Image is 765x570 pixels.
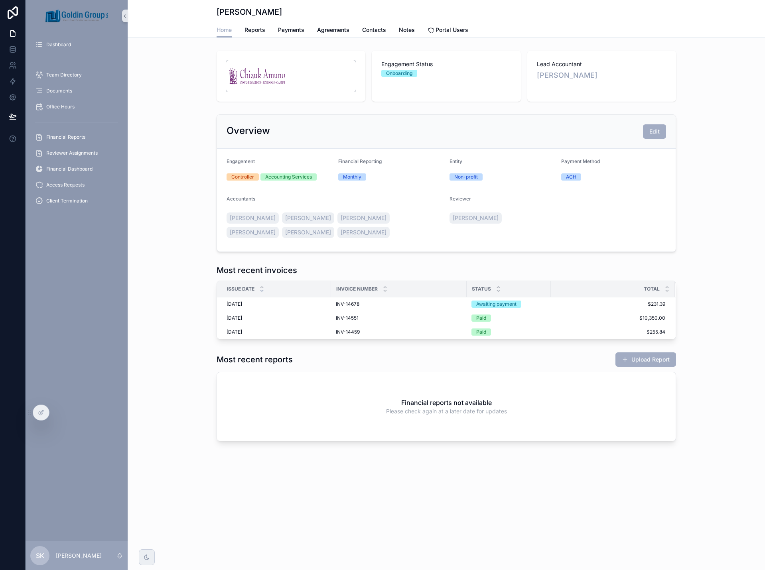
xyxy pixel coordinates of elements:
span: Payments [278,26,304,34]
a: Awaiting payment [471,301,546,308]
a: [PERSON_NAME] [337,212,390,224]
a: Paid [471,328,546,336]
span: INV-14678 [336,301,359,307]
a: INV-14551 [336,315,462,321]
div: Non-profit [454,173,478,181]
span: Agreements [317,26,349,34]
h1: Most recent invoices [217,265,297,276]
span: Access Requests [46,182,85,188]
a: Paid [471,314,546,322]
a: Office Hours [30,100,123,114]
span: Office Hours [46,104,75,110]
span: Payment Method [561,158,600,164]
span: [PERSON_NAME] [230,228,276,236]
div: Paid [476,314,486,322]
a: [PERSON_NAME] [537,70,597,81]
a: INV-14678 [336,301,462,307]
span: [DATE] [227,301,242,307]
a: Client Termination [30,194,123,208]
a: [DATE] [227,329,326,335]
div: Onboarding [386,70,412,77]
div: Awaiting payment [476,301,517,308]
a: Financial Reports [30,130,123,144]
h1: Most recent reports [217,354,293,365]
div: Monthly [343,173,361,181]
a: Reviewer Assignments [30,146,123,160]
h2: Financial reports not available [401,398,492,407]
span: Lead Accountant [537,60,666,68]
span: Accountants [227,196,255,202]
span: INV-14551 [336,315,359,321]
span: [PERSON_NAME] [453,214,499,222]
a: Agreements [317,23,349,39]
div: ACH [566,173,576,181]
a: [PERSON_NAME] [227,227,279,238]
span: [PERSON_NAME] [230,214,276,222]
h1: [PERSON_NAME] [217,6,282,18]
span: [DATE] [227,329,242,335]
a: Payments [278,23,304,39]
span: [PERSON_NAME] [285,214,331,222]
span: Total [644,286,660,292]
a: [PERSON_NAME] [282,212,334,224]
img: logo.png [226,60,356,92]
span: Status [472,286,491,292]
span: Issue date [227,286,254,292]
span: Financial Reporting [338,158,382,164]
span: Reports [244,26,265,34]
a: Portal Users [428,23,468,39]
span: Financial Dashboard [46,166,93,172]
a: [PERSON_NAME] [450,212,502,224]
button: Upload Report [615,352,676,367]
img: App logo [45,10,108,22]
span: Home [217,26,232,34]
div: scrollable content [26,32,128,218]
a: $255.84 [551,329,665,335]
span: Dashboard [46,41,71,48]
span: Edit [649,128,660,136]
a: [DATE] [227,315,326,321]
span: [PERSON_NAME] [341,228,386,236]
a: INV-14459 [336,329,462,335]
button: Edit [643,124,666,139]
a: $10,350.00 [551,315,665,321]
a: Documents [30,84,123,98]
a: [PERSON_NAME] [227,212,279,224]
span: Invoice Number [336,286,378,292]
span: [DATE] [227,315,242,321]
a: [DATE] [227,301,326,307]
span: Reviewer [450,196,471,202]
span: Portal Users [436,26,468,34]
span: INV-14459 [336,329,360,335]
a: [PERSON_NAME] [282,227,334,238]
div: Controller [231,173,254,181]
span: Financial Reports [46,134,85,140]
span: Documents [46,88,72,94]
p: [PERSON_NAME] [56,552,102,560]
a: [PERSON_NAME] [337,227,390,238]
a: Team Directory [30,68,123,82]
span: Notes [399,26,415,34]
span: Contacts [362,26,386,34]
a: $231.39 [551,301,665,307]
span: Reviewer Assignments [46,150,98,156]
span: Entity [450,158,462,164]
h2: Overview [227,124,270,137]
span: [PERSON_NAME] [341,214,386,222]
a: Dashboard [30,37,123,52]
span: SK [36,551,44,560]
span: [PERSON_NAME] [285,228,331,236]
a: Financial Dashboard [30,162,123,176]
a: Reports [244,23,265,39]
span: Client Termination [46,198,88,204]
div: Paid [476,328,486,336]
a: Access Requests [30,178,123,192]
a: Notes [399,23,415,39]
span: Engagement Status [381,60,511,68]
div: Accounting Services [265,173,312,181]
